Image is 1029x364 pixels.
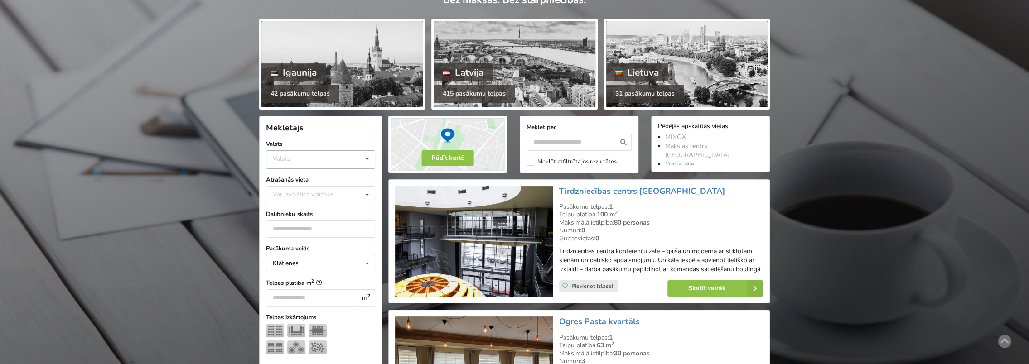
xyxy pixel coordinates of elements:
[595,234,599,243] strong: 0
[273,260,299,267] div: Klātienes
[287,324,305,337] img: U-Veids
[261,63,326,81] div: Igaunija
[266,244,375,253] label: Pasākuma veids
[665,133,686,141] a: MINOX
[357,289,375,307] div: m
[559,334,763,342] div: Pasākumu telpas:
[266,278,375,287] label: Telpas platība m
[266,313,375,322] label: Telpas izkārtojums
[259,19,425,110] a: Igaunija 42 pasākumu telpas
[615,209,618,216] sup: 2
[388,116,507,173] img: Rādīt kartē
[266,122,304,133] span: Meklētājs
[559,186,725,196] a: Tirdzniecības centrs [GEOGRAPHIC_DATA]
[431,19,597,110] a: Latvija 415 pasākumu telpas
[311,278,314,284] sup: 2
[266,175,375,184] label: Atrašanās vieta
[665,142,729,159] a: Mākslas centrs [GEOGRAPHIC_DATA]
[665,160,694,168] a: Ozola zāle
[614,218,650,227] strong: 80 personas
[287,340,305,354] img: Bankets
[667,280,763,297] a: Skatīt vairāk
[271,189,354,200] div: Var izvēlēties vairākas
[527,123,632,132] label: Meklēt pēc
[604,19,770,110] a: Lietuva 31 pasākumu telpas
[606,85,684,103] div: 31 pasākumu telpas
[434,63,493,81] div: Latvija
[309,340,327,354] img: Pieņemšana
[367,292,370,299] sup: 2
[422,150,474,166] button: Rādīt kartē
[611,340,614,347] sup: 2
[609,202,613,211] strong: 1
[614,349,650,358] strong: 30 personas
[559,211,763,219] div: Telpu platība:
[266,210,375,219] label: Dalībnieku skaits
[606,63,668,81] div: Lietuva
[559,247,763,274] p: Tirdzniecības centra konferenču zāle – gaiša un moderna ar stiklotām sienām un dabisko apgaismoju...
[597,341,614,350] strong: 63 m
[658,123,763,131] div: Pēdējās apskatītās vietas:
[434,85,515,103] div: 415 pasākumu telpas
[559,226,763,235] div: Numuri:
[273,155,290,163] div: Valsts
[609,333,613,342] strong: 1
[559,350,763,358] div: Maksimālā ietilpība:
[571,283,613,290] span: Pievienot izlasei
[597,210,618,219] strong: 100 m
[266,324,284,337] img: Teātris
[266,340,284,354] img: Klase
[581,226,585,235] strong: 0
[559,203,763,211] div: Pasākumu telpas:
[309,324,327,337] img: Sapulce
[559,316,640,327] a: Ogres Pasta kvartāls
[261,85,339,103] div: 42 pasākumu telpas
[266,139,375,148] label: Valsts
[559,219,763,227] div: Maksimālā ietilpība:
[559,235,763,243] div: Gultasvietas:
[527,158,616,166] label: Meklēt atfiltrētajos rezultātos
[559,341,763,350] div: Telpu platība:
[395,186,552,297] img: Konferenču zāle | Rīga | Tirdzniecības centrs Bolero Shopping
